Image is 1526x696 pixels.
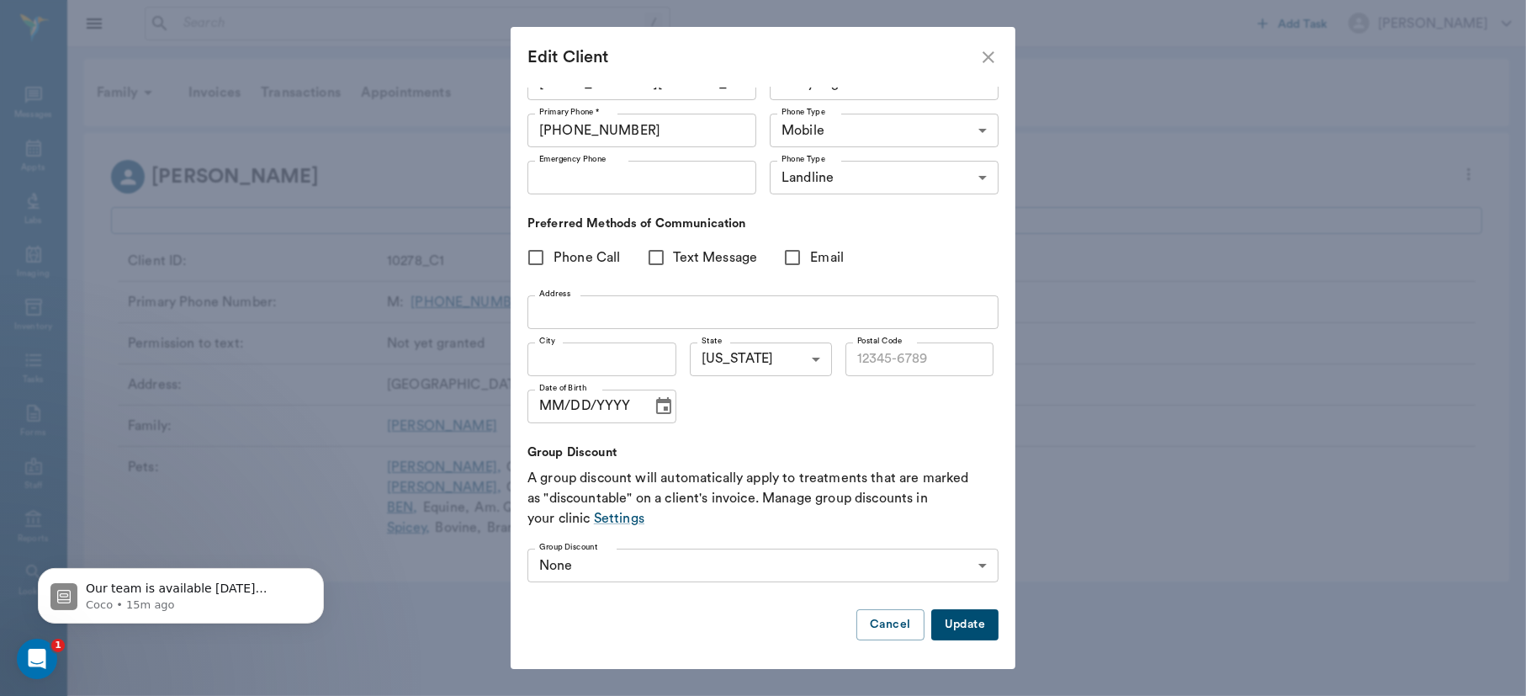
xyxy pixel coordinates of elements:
span: 1 [51,639,65,652]
span: Text Message [674,247,758,268]
iframe: Intercom notifications message [13,533,349,651]
p: Group Discount [527,444,982,462]
label: Phone Type [782,153,825,165]
span: Phone Call [554,247,621,268]
button: Cancel [856,609,924,640]
label: City [539,335,555,347]
div: Landline [770,161,999,194]
label: Emergency Phone [539,153,606,165]
label: Address [539,288,570,300]
div: [US_STATE] [690,343,832,376]
div: Mobile [770,114,999,147]
label: State [702,335,722,347]
p: A group discount will automatically apply to treatments that are marked as "discountable" on a cl... [527,468,999,529]
label: Group Discount [539,541,598,553]
label: Date of Birth [539,382,586,394]
button: Update [931,609,999,640]
label: Phone Type [782,106,825,118]
button: Choose date [647,390,681,423]
div: None [527,549,999,582]
iframe: Intercom live chat [17,639,57,679]
label: Primary Phone * [539,106,600,118]
p: Preferred Methods of Communication [527,215,982,233]
button: close [978,47,999,67]
div: Edit Client [527,44,978,71]
input: 12345-6789 [845,343,994,376]
label: Postal Code [857,335,902,347]
span: Email [810,247,844,268]
input: MM/DD/YYYY [527,390,640,423]
a: Settings [594,512,644,525]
